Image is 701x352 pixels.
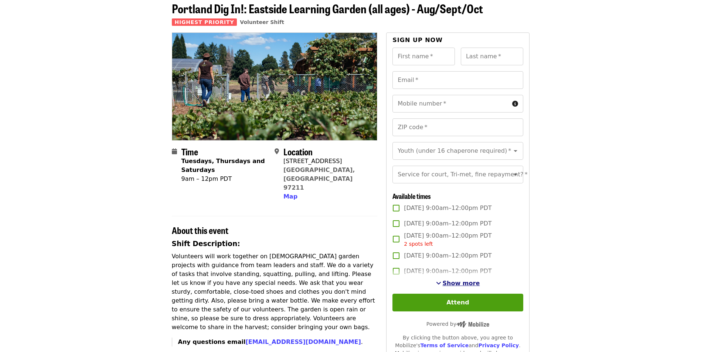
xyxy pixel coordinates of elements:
[392,118,523,136] input: ZIP code
[172,252,378,332] p: Volunteers will work together on [DEMOGRAPHIC_DATA] garden projects with guidance from team leade...
[510,146,521,156] button: Open
[178,338,378,346] p: .
[178,338,361,345] strong: Any questions email
[478,342,519,348] a: Privacy Policy
[172,240,240,248] strong: Shift Description:
[283,145,313,158] span: Location
[283,157,371,166] div: [STREET_ADDRESS]
[392,95,509,113] input: Mobile number
[172,18,237,26] span: Highest Priority
[181,145,198,158] span: Time
[172,33,377,140] img: Portland Dig In!: Eastside Learning Garden (all ages) - Aug/Sept/Oct organized by Oregon Food Bank
[275,148,279,155] i: map-marker-alt icon
[245,338,361,345] a: [EMAIL_ADDRESS][DOMAIN_NAME]
[456,321,489,328] img: Powered by Mobilize
[283,193,297,200] span: Map
[512,100,518,107] i: circle-info icon
[404,251,491,260] span: [DATE] 9:00am–12:00pm PDT
[181,175,269,183] div: 9am – 12pm PDT
[404,267,491,276] span: [DATE] 9:00am–12:00pm PDT
[392,37,443,44] span: Sign up now
[461,48,523,65] input: Last name
[426,321,489,327] span: Powered by
[172,224,228,237] span: About this event
[510,169,521,180] button: Open
[404,219,491,228] span: [DATE] 9:00am–12:00pm PDT
[392,71,523,89] input: Email
[283,192,297,201] button: Map
[392,294,523,311] button: Attend
[283,166,355,191] a: [GEOGRAPHIC_DATA], [GEOGRAPHIC_DATA] 97211
[404,241,433,247] span: 2 spots left
[392,48,455,65] input: First name
[436,279,480,288] button: See more timeslots
[404,231,491,248] span: [DATE] 9:00am–12:00pm PDT
[392,191,431,201] span: Available times
[240,19,284,25] a: Volunteer Shift
[172,148,177,155] i: calendar icon
[420,342,469,348] a: Terms of Service
[404,204,491,213] span: [DATE] 9:00am–12:00pm PDT
[181,158,265,173] strong: Tuesdays, Thursdays and Saturdays
[443,280,480,287] span: Show more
